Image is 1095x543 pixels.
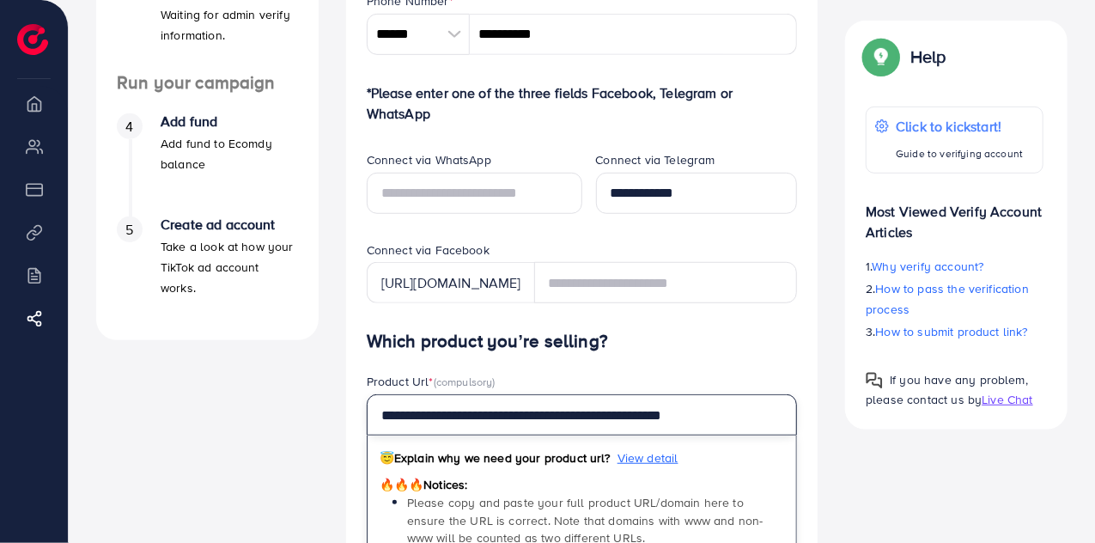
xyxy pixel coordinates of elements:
li: Add fund [96,113,319,217]
p: Most Viewed Verify Account Articles [866,187,1043,242]
span: View detail [617,449,678,467]
span: Explain why we need your product url? [380,449,611,467]
img: logo [17,24,48,55]
h4: Add fund [161,113,298,130]
img: Popup guide [866,372,883,389]
span: How to pass the verification process [866,280,1029,318]
h4: Run your campaign [96,72,319,94]
p: Help [910,46,946,67]
p: 2. [866,278,1043,320]
span: (compulsory) [434,374,496,389]
span: 😇 [380,449,394,467]
img: Popup guide [866,41,897,72]
h4: Create ad account [161,217,298,233]
p: *Please enter one of the three fields Facebook, Telegram or WhatsApp [367,82,798,124]
label: Product Url [367,373,496,390]
p: Guide to verifying account [896,143,1023,164]
p: Waiting for admin verify information. [161,4,298,46]
p: Click to kickstart! [896,116,1023,137]
li: Create ad account [96,217,319,320]
span: Live Chat [982,391,1032,408]
p: Add fund to Ecomdy balance [161,133,298,174]
p: 3. [866,321,1043,342]
p: Take a look at how your TikTok ad account works. [161,236,298,298]
span: 4 [125,117,133,137]
label: Connect via Telegram [596,151,715,168]
p: 1. [866,256,1043,277]
h4: Which product you’re selling? [367,331,798,352]
span: If you have any problem, please contact us by [866,371,1028,408]
span: Notices: [380,476,468,493]
label: Connect via Facebook [367,241,490,259]
div: [URL][DOMAIN_NAME] [367,262,535,303]
span: 5 [125,220,133,240]
label: Connect via WhatsApp [367,151,491,168]
span: Why verify account? [873,258,984,275]
iframe: Chat [1022,466,1082,530]
span: How to submit product link? [876,323,1028,340]
span: 🔥🔥🔥 [380,476,423,493]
